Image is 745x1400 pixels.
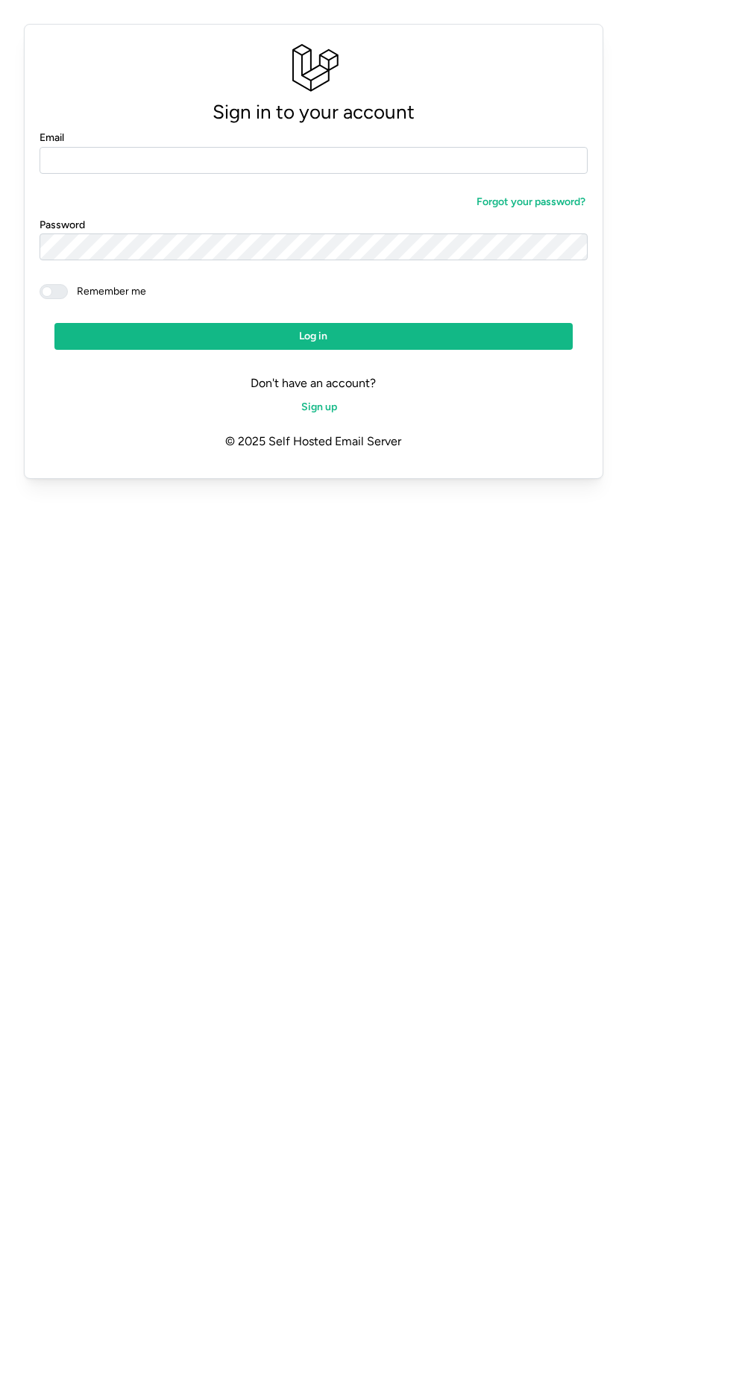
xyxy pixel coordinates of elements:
p: © 2025 Self Hosted Email Server [40,421,588,463]
a: Forgot your password? [462,189,588,216]
p: Sign in to your account [40,96,588,128]
span: Forgot your password? [477,189,585,215]
span: Remember me [68,284,146,299]
span: Log in [299,324,327,349]
label: Password [40,217,85,233]
button: Log in [54,323,573,350]
a: Sign up [287,394,339,421]
span: Sign up [301,395,337,420]
p: Don't have an account? [40,374,588,393]
label: Email [40,130,64,146]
